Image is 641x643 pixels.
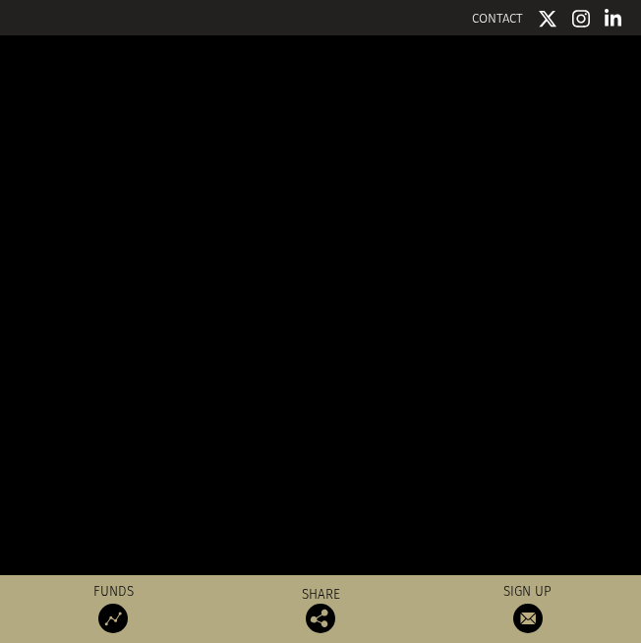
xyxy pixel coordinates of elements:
[219,588,422,633] div: Share
[472,11,523,26] a: CONTACT
[572,9,590,29] img: Instagram icon
[427,583,629,633] a: Sign up
[98,604,128,633] img: Access Funds
[13,583,215,633] a: Funds
[513,604,543,633] img: Sign up to our newsletter
[306,604,335,633] img: Share this post
[538,9,557,29] img: Twitter icon
[605,9,622,29] img: Linkedin icon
